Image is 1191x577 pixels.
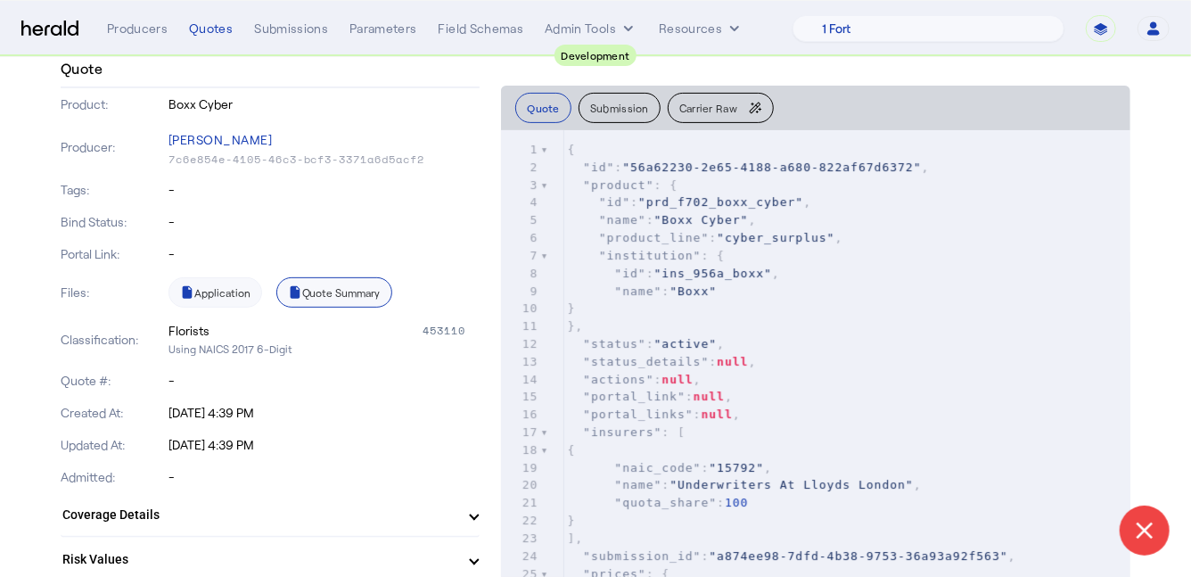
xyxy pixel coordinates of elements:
[501,494,540,512] div: 21
[501,335,540,353] div: 12
[583,373,653,386] span: "actions"
[501,388,540,406] div: 15
[168,322,209,340] div: Florists
[659,20,743,37] button: Resources dropdown menu
[583,408,694,421] span: "portal_links"
[599,249,702,262] span: "institution"
[501,512,540,530] div: 22
[583,425,661,439] span: "insurers"
[654,267,772,280] span: "ins_956a_boxx"
[189,20,233,37] div: Quotes
[501,406,540,424] div: 16
[501,530,540,548] div: 23
[583,390,686,403] span: "portal_link"
[501,141,540,159] div: 1
[579,93,661,123] button: Submission
[61,493,480,536] mat-expansion-panel-header: Coverage Details
[501,211,540,229] div: 5
[567,195,811,209] span: : ,
[709,549,1007,563] span: "a874ee98-7dfd-4b38-9753-36a93a92f563"
[614,496,717,509] span: "quota_share"
[567,425,686,439] span: : [
[501,459,540,477] div: 19
[668,93,774,123] button: Carrier Raw
[567,231,842,244] span: : ,
[567,496,748,509] span: :
[583,161,614,174] span: "id"
[168,152,481,167] p: 7c6e854e-4105-46c3-bcf3-3371a6d5acf2
[61,284,165,301] p: Files:
[583,178,653,192] span: "product"
[661,373,693,386] span: null
[654,213,749,227] span: "Boxx Cyber"
[501,476,540,494] div: 20
[501,247,540,265] div: 7
[62,506,456,524] mat-panel-title: Coverage Details
[567,249,725,262] span: : {
[567,443,575,457] span: {
[583,549,701,563] span: "submission_id"
[107,20,168,37] div: Producers
[61,468,165,486] p: Admitted:
[567,532,583,545] span: ],
[701,408,732,421] span: null
[349,20,417,37] div: Parameters
[501,548,540,565] div: 24
[62,550,456,569] mat-panel-title: Risk Values
[168,95,481,113] p: Boxx Cyber
[614,267,645,280] span: "id"
[168,404,481,422] p: [DATE] 4:39 PM
[545,20,637,37] button: internal dropdown menu
[567,549,1015,563] span: : ,
[515,93,571,123] button: Quote
[168,213,481,231] p: -
[638,195,803,209] span: "prd_f702_boxx_cyber"
[61,436,165,454] p: Updated At:
[61,213,165,231] p: Bind Status:
[599,231,710,244] span: "product_line"
[501,159,540,177] div: 2
[254,20,328,37] div: Submissions
[501,283,540,301] div: 9
[61,404,165,422] p: Created At:
[567,514,575,527] span: }
[423,322,480,340] div: 453110
[439,20,524,37] div: Field Schemas
[669,478,914,491] span: "Underwriters At Lloyds London"
[61,372,165,390] p: Quote #:
[567,284,717,298] span: :
[583,355,709,368] span: "status_details"
[567,355,756,368] span: : ,
[669,284,717,298] span: "Boxx"
[567,143,575,156] span: {
[614,478,661,491] span: "name"
[679,103,737,113] span: Carrier Raw
[61,331,165,349] p: Classification:
[168,245,481,263] p: -
[567,461,772,474] span: : ,
[725,496,748,509] span: 100
[717,231,834,244] span: "cyber_surplus"
[168,372,481,390] p: -
[567,161,929,174] span: : ,
[567,390,732,403] span: : ,
[168,340,481,358] p: Using NAICS 2017 6-Digit
[567,478,921,491] span: : ,
[501,265,540,283] div: 8
[21,21,78,37] img: Herald Logo
[61,245,165,263] p: Portal Link:
[168,181,481,199] p: -
[614,461,701,474] span: "naic_code"
[567,373,701,386] span: : ,
[554,45,637,66] div: Development
[567,213,756,227] span: : ,
[61,138,165,156] p: Producer:
[501,194,540,211] div: 4
[501,441,540,459] div: 18
[276,277,392,308] a: Quote Summary
[567,267,779,280] span: : ,
[501,371,540,389] div: 14
[168,277,262,308] a: Application
[654,337,718,350] span: "active"
[168,436,481,454] p: [DATE] 4:39 PM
